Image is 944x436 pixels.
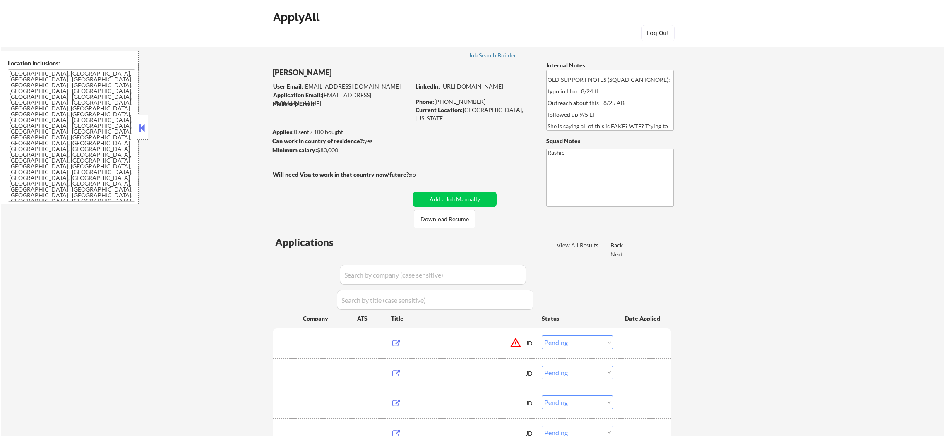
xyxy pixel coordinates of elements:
button: Download Resume [414,210,475,228]
div: View All Results [557,241,601,249]
div: JD [526,366,534,381]
strong: Application Email: [273,91,322,98]
a: [URL][DOMAIN_NAME] [441,83,503,90]
div: [PHONE_NUMBER] [416,98,533,106]
div: no [409,170,433,179]
input: Search by title (case sensitive) [337,290,533,310]
div: Next [610,250,624,259]
div: Title [391,314,534,323]
div: JD [526,395,534,410]
strong: Phone: [416,98,434,105]
div: Date Applied [625,314,661,323]
div: Internal Notes [546,61,674,69]
div: Job Search Builder [468,53,517,58]
div: $80,000 [272,146,410,154]
div: Company [303,314,357,323]
strong: User Email: [273,83,303,90]
div: ATS [357,314,391,323]
div: Squad Notes [546,137,674,145]
div: [GEOGRAPHIC_DATA], [US_STATE] [416,106,533,122]
a: Job Search Builder [468,52,517,60]
strong: Can work in country of residence?: [272,137,364,144]
div: [EMAIL_ADDRESS][DOMAIN_NAME] [273,82,410,91]
div: JD [526,335,534,350]
div: [PERSON_NAME] [273,67,443,78]
button: warning_amber [510,337,521,348]
strong: Current Location: [416,106,463,113]
div: Applications [275,237,357,247]
strong: Applies: [272,128,294,135]
div: Status [542,311,613,326]
strong: Minimum salary: [272,146,317,153]
strong: LinkedIn: [416,83,440,90]
button: Add a Job Manually [413,192,497,207]
div: Location Inclusions: [8,59,135,67]
strong: Mailslurp Email: [273,100,316,107]
div: [EMAIL_ADDRESS][DOMAIN_NAME] [273,91,410,107]
div: 0 sent / 100 bought [272,128,410,136]
div: ApplyAll [273,10,322,24]
div: yes [272,137,408,145]
button: Log Out [641,25,675,41]
strong: Will need Visa to work in that country now/future?: [273,171,411,178]
div: Back [610,241,624,249]
input: Search by company (case sensitive) [340,265,526,285]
